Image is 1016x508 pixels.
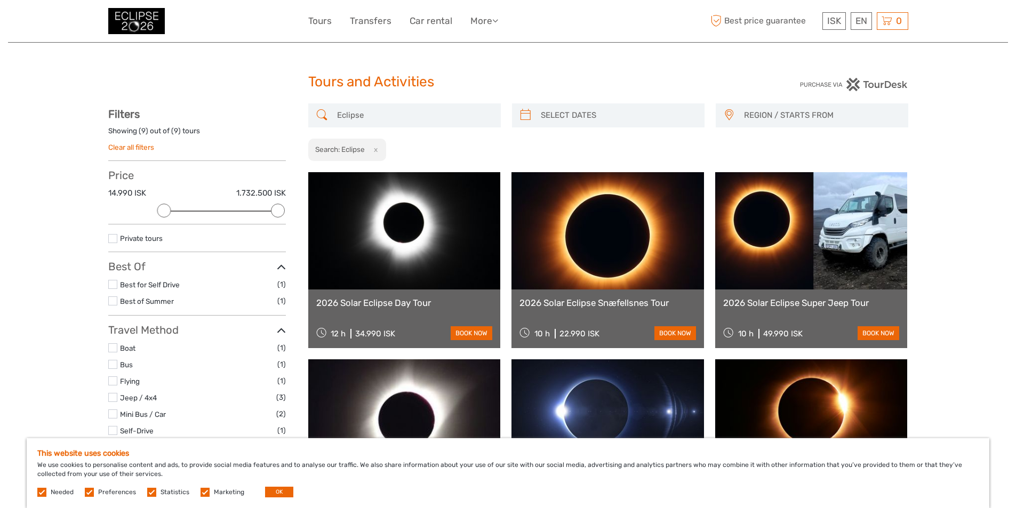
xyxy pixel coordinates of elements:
[763,329,803,338] div: 49.990 ISK
[277,342,286,354] span: (1)
[123,17,135,29] button: Open LiveChat chat widget
[534,329,550,338] span: 10 h
[470,13,498,29] a: More
[37,449,979,458] h5: This website uses cookies
[120,426,154,435] a: Self-Drive
[108,324,286,336] h3: Travel Method
[120,360,133,369] a: Bus
[15,19,121,27] p: We're away right now. Please check back later!
[108,108,140,120] strong: Filters
[559,329,599,338] div: 22.990 ISK
[410,13,452,29] a: Car rental
[174,126,178,136] label: 9
[366,144,381,155] button: x
[265,487,293,497] button: OK
[120,234,163,243] a: Private tours
[355,329,395,338] div: 34.990 ISK
[276,391,286,404] span: (3)
[451,326,492,340] a: book now
[277,424,286,437] span: (1)
[277,295,286,307] span: (1)
[738,329,754,338] span: 10 h
[108,169,286,182] h3: Price
[120,410,166,418] a: Mini Bus / Car
[51,488,74,497] label: Needed
[519,297,696,308] a: 2026 Solar Eclipse Snæfellsnes Tour
[108,8,165,34] img: 3312-44506bfc-dc02-416d-ac4c-c65cb0cf8db4_logo_small.jpg
[120,280,180,289] a: Best for Self Drive
[308,74,708,91] h1: Tours and Activities
[851,12,872,30] div: EN
[537,106,699,125] input: SELECT DATES
[161,488,189,497] label: Statistics
[277,278,286,291] span: (1)
[236,188,286,199] label: 1.732.500 ISK
[108,143,154,151] a: Clear all filters
[827,15,841,26] span: ISK
[350,13,391,29] a: Transfers
[27,438,989,508] div: We use cookies to personalise content and ads, to provide social media features and to analyse ou...
[315,145,365,154] h2: Search: Eclipse
[108,188,146,199] label: 14.990 ISK
[894,15,903,26] span: 0
[723,297,900,308] a: 2026 Solar Eclipse Super Jeep Tour
[120,297,174,305] a: Best of Summer
[308,13,332,29] a: Tours
[214,488,244,497] label: Marketing
[108,126,286,142] div: Showing ( ) out of ( ) tours
[276,408,286,420] span: (2)
[799,78,908,91] img: PurchaseViaTourDesk.png
[331,329,346,338] span: 12 h
[316,297,493,308] a: 2026 Solar Eclipse Day Tour
[708,12,820,30] span: Best price guarantee
[333,106,495,125] input: SEARCH
[277,375,286,387] span: (1)
[141,126,146,136] label: 9
[108,260,286,273] h3: Best Of
[858,326,899,340] a: book now
[654,326,696,340] a: book now
[277,358,286,370] span: (1)
[120,393,157,402] a: Jeep / 4x4
[98,488,136,497] label: Preferences
[120,377,140,385] a: Flying
[120,344,135,352] a: Boat
[739,107,903,124] button: REGION / STARTS FROM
